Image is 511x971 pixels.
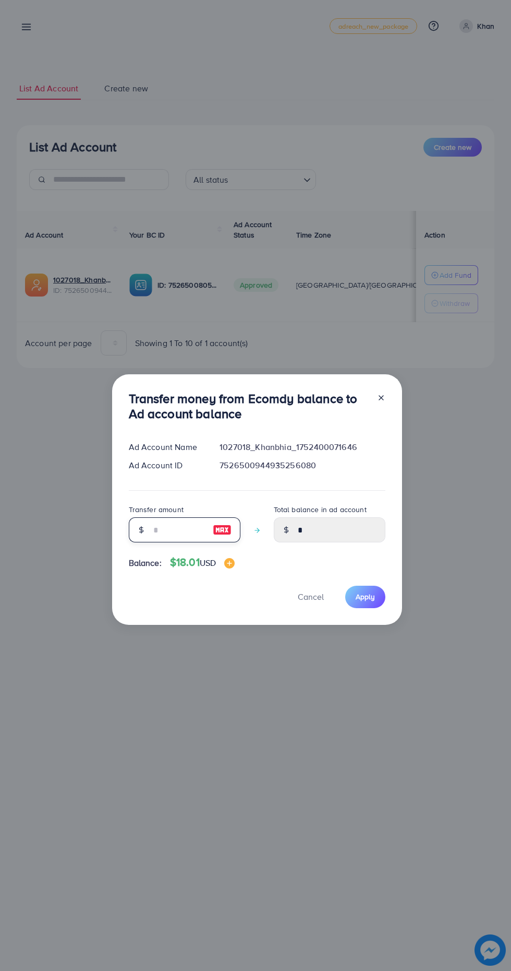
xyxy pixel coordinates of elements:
[211,459,393,471] div: 7526500944935256080
[120,459,212,471] div: Ad Account ID
[170,556,235,569] h4: $18.01
[129,391,369,421] h3: Transfer money from Ecomdy balance to Ad account balance
[200,557,216,569] span: USD
[298,591,324,602] span: Cancel
[345,586,385,608] button: Apply
[224,558,235,569] img: image
[120,441,212,453] div: Ad Account Name
[356,591,375,602] span: Apply
[213,524,232,536] img: image
[129,504,184,515] label: Transfer amount
[211,441,393,453] div: 1027018_Khanbhia_1752400071646
[129,557,162,569] span: Balance:
[285,586,337,608] button: Cancel
[274,504,367,515] label: Total balance in ad account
